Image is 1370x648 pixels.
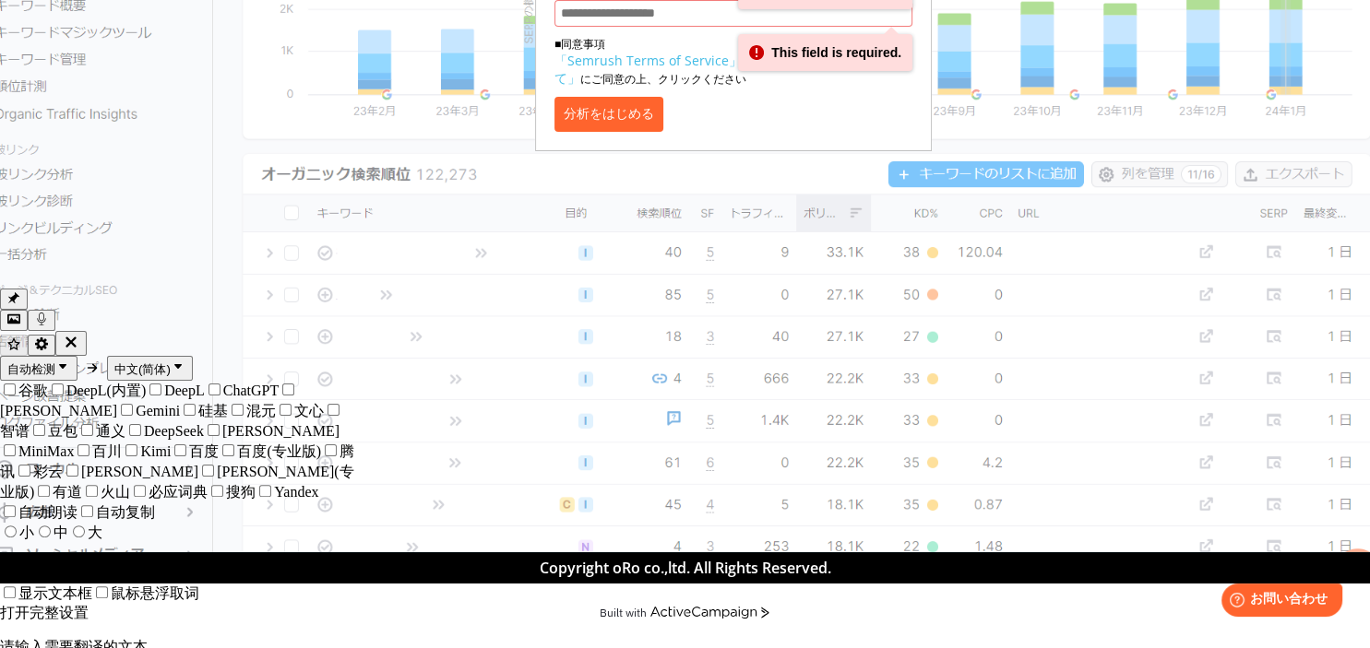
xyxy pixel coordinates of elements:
iframe: Help widget launcher [1206,576,1350,628]
a: 「個人情報の取り扱いについて」 [554,52,912,87]
a: 「Semrush Terms of Service」 [554,52,742,69]
div: This field is required. [738,34,912,71]
p: ■同意事項 にご同意の上、クリックください [554,36,912,88]
button: 分析をはじめる [554,97,663,132]
div: Built with [600,606,647,619]
span: Copyright oRo co.,ltd. All Rights Reserved. [540,558,831,578]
